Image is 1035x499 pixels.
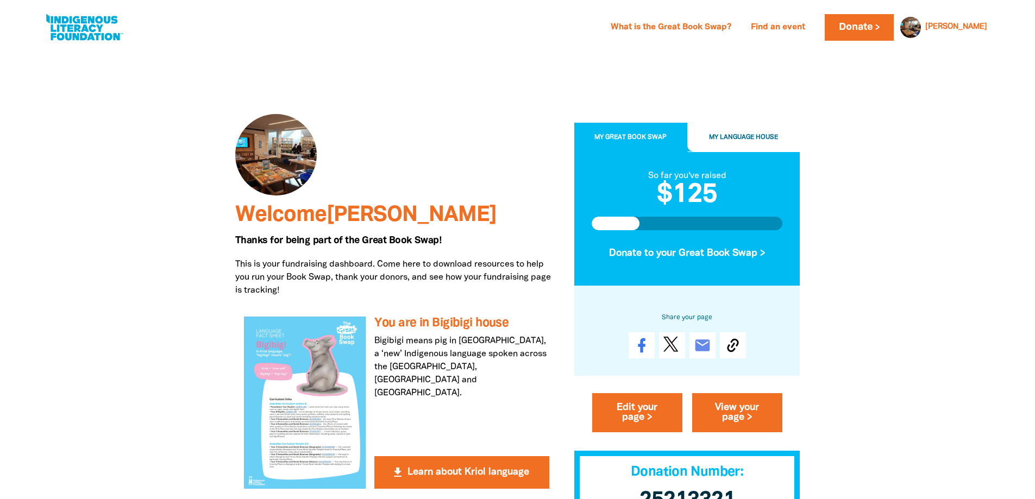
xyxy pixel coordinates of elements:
a: Share [629,332,655,358]
span: My Language House [709,134,778,140]
button: My Great Book Swap [574,123,687,152]
button: My Language House [687,123,800,152]
div: So far you've raised [592,169,783,182]
a: Donate [825,14,893,41]
a: email [689,332,716,358]
span: Welcome [PERSON_NAME] [235,205,497,225]
i: email [694,337,711,354]
h6: Share your page [592,312,783,324]
img: You are in Bigibigi house [244,317,366,488]
p: This is your fundraising dashboard. Come here to download resources to help you run your Book Swa... [235,258,558,297]
a: Find an event [744,19,812,36]
span: Thanks for being part of the Great Book Swap! [235,236,442,245]
a: [PERSON_NAME] [925,23,987,31]
h3: You are in Bigibigi house [374,317,549,330]
a: What is the Great Book Swap? [604,19,738,36]
i: get_app [391,466,404,479]
button: Donate to your Great Book Swap > [592,239,783,268]
span: Donation Number: [631,466,743,478]
a: Post [659,332,685,358]
button: get_app Learn about Kriol language [374,456,549,489]
a: View your page > [692,393,782,432]
span: My Great Book Swap [594,134,667,140]
a: Edit your page > [592,393,682,432]
button: Copy Link [720,332,746,358]
h2: $125 [592,182,783,208]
